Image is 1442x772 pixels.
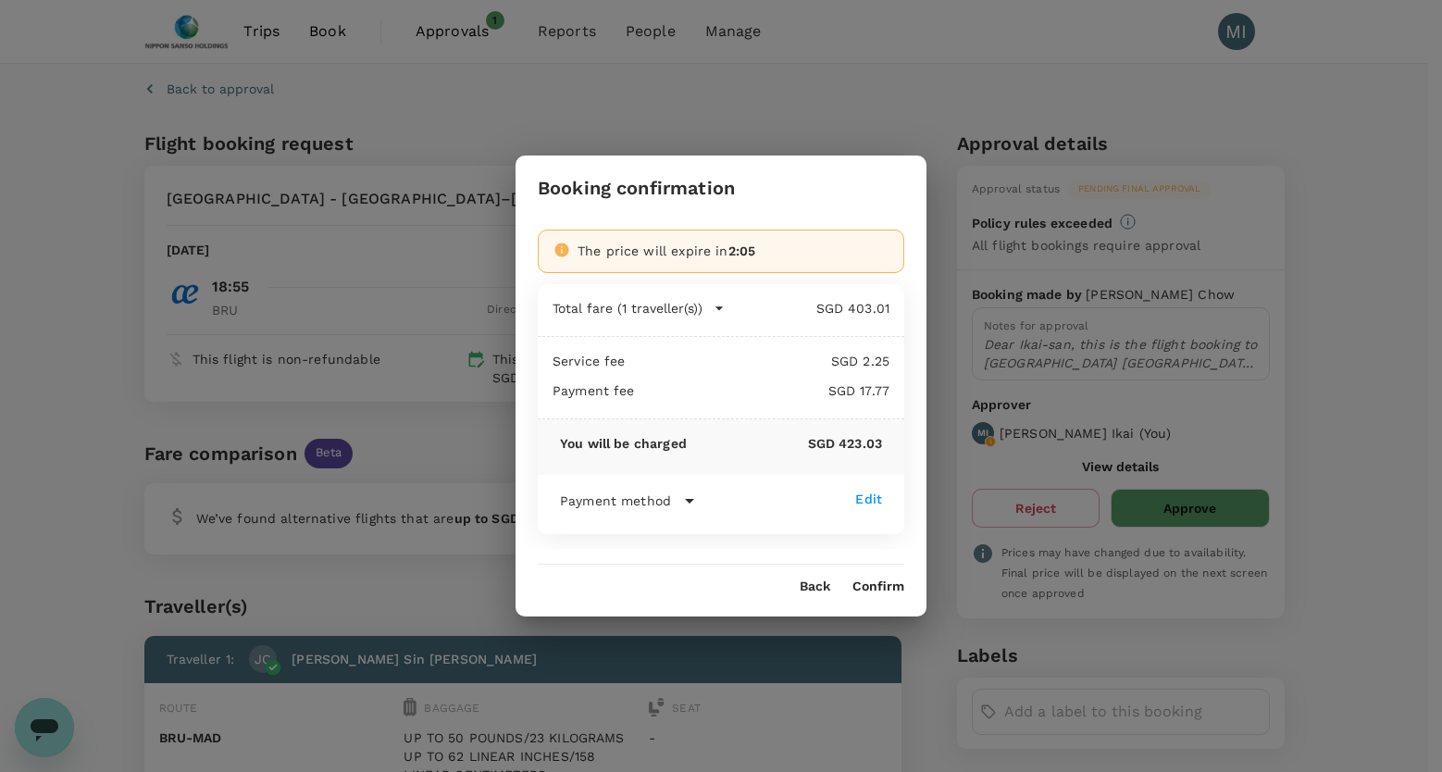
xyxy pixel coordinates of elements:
div: Edit [855,490,882,508]
p: Payment method [560,492,671,510]
p: SGD 403.01 [725,299,889,318]
p: SGD 17.77 [635,381,889,400]
p: Service fee [553,352,626,370]
p: SGD 2.25 [626,352,889,370]
h3: Booking confirmation [538,178,735,199]
button: Back [800,579,830,594]
button: Total fare (1 traveller(s)) [553,299,725,318]
p: You will be charged [560,434,687,453]
p: SGD 423.03 [687,434,882,453]
div: The price will expire in [578,242,889,260]
p: Payment fee [553,381,635,400]
button: Confirm [852,579,904,594]
span: 2:05 [728,243,756,258]
p: Total fare (1 traveller(s)) [553,299,702,318]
